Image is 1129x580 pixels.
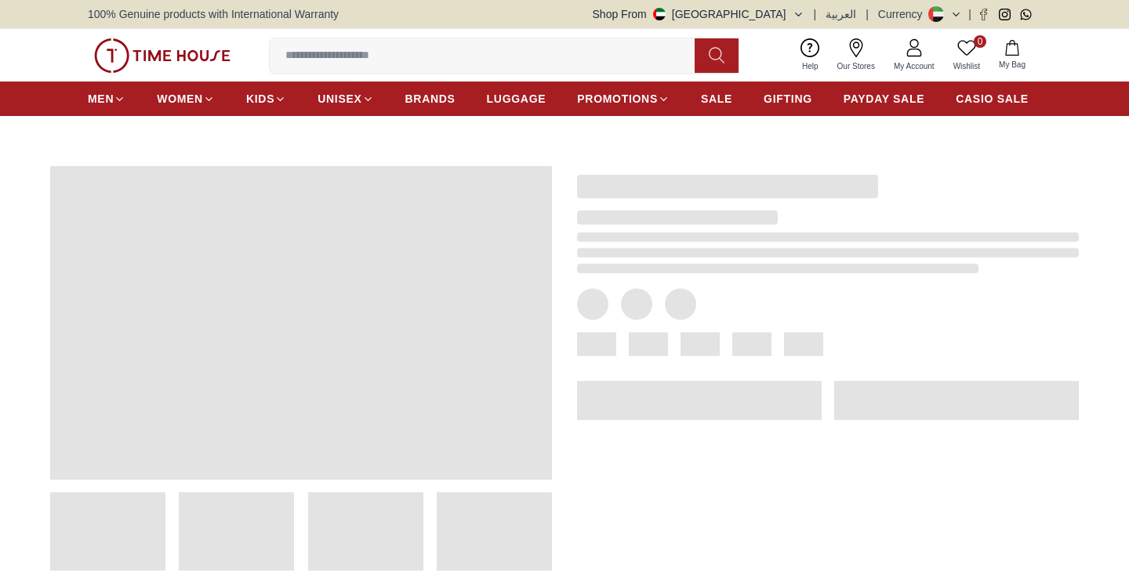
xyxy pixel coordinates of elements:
a: UNISEX [318,85,373,113]
a: Instagram [999,9,1011,20]
a: GIFTING [764,85,812,113]
span: SALE [701,91,732,107]
a: PROMOTIONS [577,85,670,113]
a: PAYDAY SALE [844,85,924,113]
a: KIDS [246,85,286,113]
span: PAYDAY SALE [844,91,924,107]
span: MEN [88,91,114,107]
span: GIFTING [764,91,812,107]
span: LUGGAGE [487,91,546,107]
span: UNISEX [318,91,361,107]
span: | [814,6,817,22]
span: KIDS [246,91,274,107]
button: My Bag [989,37,1035,74]
a: SALE [701,85,732,113]
span: 0 [974,35,986,48]
span: WOMEN [157,91,203,107]
span: PROMOTIONS [577,91,658,107]
span: CASIO SALE [956,91,1029,107]
span: | [968,6,971,22]
a: BRANDS [405,85,456,113]
span: 100% Genuine products with International Warranty [88,6,339,22]
span: Wishlist [947,60,986,72]
span: Help [796,60,825,72]
a: MEN [88,85,125,113]
button: العربية [826,6,856,22]
a: Facebook [978,9,989,20]
a: CASIO SALE [956,85,1029,113]
span: | [866,6,869,22]
button: Shop From[GEOGRAPHIC_DATA] [593,6,804,22]
span: My Bag [993,59,1032,71]
img: United Arab Emirates [653,8,666,20]
a: Whatsapp [1020,9,1032,20]
a: WOMEN [157,85,215,113]
a: Help [793,35,828,75]
div: Currency [878,6,929,22]
span: Our Stores [831,60,881,72]
a: Our Stores [828,35,884,75]
span: BRANDS [405,91,456,107]
img: ... [94,38,231,73]
a: LUGGAGE [487,85,546,113]
span: My Account [888,60,941,72]
a: 0Wishlist [944,35,989,75]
